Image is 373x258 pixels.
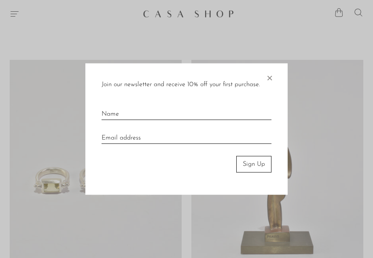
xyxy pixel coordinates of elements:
[102,102,271,120] input: Name
[102,81,260,88] span: Join our newsletter and receive 10% off your first purchase.
[236,156,271,172] button: Sign Up
[265,68,273,85] span: ×
[102,126,271,144] input: Email address
[243,161,265,167] span: Sign Up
